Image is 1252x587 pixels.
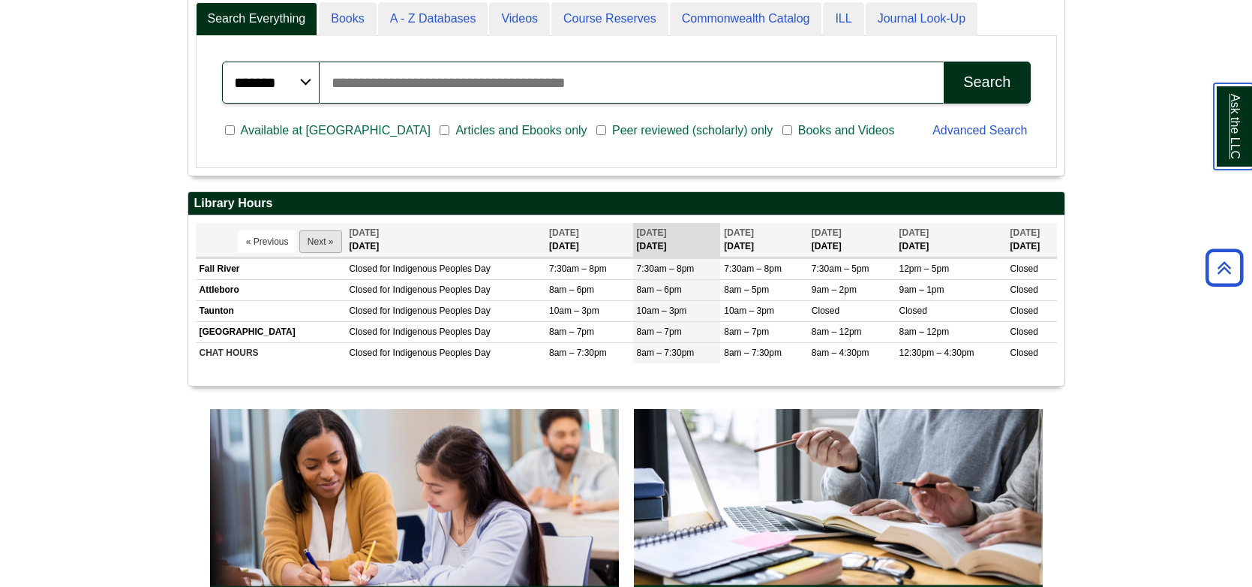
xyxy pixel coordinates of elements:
[489,2,550,36] a: Videos
[551,2,668,36] a: Course Reserves
[812,284,857,295] span: 9am – 2pm
[812,348,869,358] span: 8am – 4:30pm
[823,2,863,36] a: ILL
[350,227,380,238] span: [DATE]
[637,263,695,274] span: 7:30am – 8pm
[724,227,754,238] span: [DATE]
[1010,263,1038,274] span: Closed
[549,348,607,358] span: 8am – 7:30pm
[1007,223,1057,257] th: [DATE]
[1010,348,1038,358] span: Closed
[380,327,490,337] span: for Indigenous Peoples Day
[319,2,376,36] a: Books
[196,2,318,36] a: Search Everything
[196,258,346,279] td: Fall River
[606,122,779,140] span: Peer reviewed (scholarly) only
[895,223,1006,257] th: [DATE]
[299,230,342,253] button: Next »
[235,122,437,140] span: Available at [GEOGRAPHIC_DATA]
[1010,306,1038,316] span: Closed
[724,348,782,358] span: 8am – 7:30pm
[812,306,839,316] span: Closed
[637,284,682,295] span: 8am – 6pm
[633,223,721,257] th: [DATE]
[720,223,808,257] th: [DATE]
[637,327,682,337] span: 8am – 7pm
[1200,257,1248,278] a: Back to Top
[932,124,1027,137] a: Advanced Search
[899,306,926,316] span: Closed
[866,2,977,36] a: Journal Look-Up
[963,74,1010,91] div: Search
[670,2,822,36] a: Commonwealth Catalog
[1010,284,1038,295] span: Closed
[596,124,606,137] input: Peer reviewed (scholarly) only
[637,348,695,358] span: 8am – 7:30pm
[549,227,579,238] span: [DATE]
[350,284,377,295] span: Closed
[812,327,862,337] span: 8am – 12pm
[378,2,488,36] a: A - Z Databases
[225,124,235,137] input: Available at [GEOGRAPHIC_DATA]
[380,348,490,358] span: for Indigenous Peoples Day
[792,122,901,140] span: Books and Videos
[380,263,490,274] span: for Indigenous Peoples Day
[196,343,346,364] td: CHAT HOURS
[637,227,667,238] span: [DATE]
[549,284,594,295] span: 8am – 6pm
[346,223,545,257] th: [DATE]
[196,300,346,321] td: Taunton
[196,322,346,343] td: [GEOGRAPHIC_DATA]
[440,124,449,137] input: Articles and Ebooks only
[899,327,949,337] span: 8am – 12pm
[350,306,377,316] span: Closed
[637,306,687,316] span: 10am – 3pm
[380,284,490,295] span: for Indigenous Peoples Day
[899,263,949,274] span: 12pm – 5pm
[545,223,633,257] th: [DATE]
[724,263,782,274] span: 7:30am – 8pm
[549,327,594,337] span: 8am – 7pm
[1010,327,1038,337] span: Closed
[724,327,769,337] span: 8am – 7pm
[808,223,896,257] th: [DATE]
[944,62,1030,104] button: Search
[812,263,869,274] span: 7:30am – 5pm
[350,327,377,337] span: Closed
[899,227,929,238] span: [DATE]
[350,263,377,274] span: Closed
[899,284,944,295] span: 9am – 1pm
[188,192,1064,215] h2: Library Hours
[350,348,377,358] span: Closed
[238,230,297,253] button: « Previous
[380,306,490,316] span: for Indigenous Peoples Day
[782,124,792,137] input: Books and Videos
[1010,227,1040,238] span: [DATE]
[724,284,769,295] span: 8am – 5pm
[549,306,599,316] span: 10am – 3pm
[899,348,974,358] span: 12:30pm – 4:30pm
[724,306,774,316] span: 10am – 3pm
[812,227,842,238] span: [DATE]
[449,122,593,140] span: Articles and Ebooks only
[196,279,346,300] td: Attleboro
[549,263,607,274] span: 7:30am – 8pm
